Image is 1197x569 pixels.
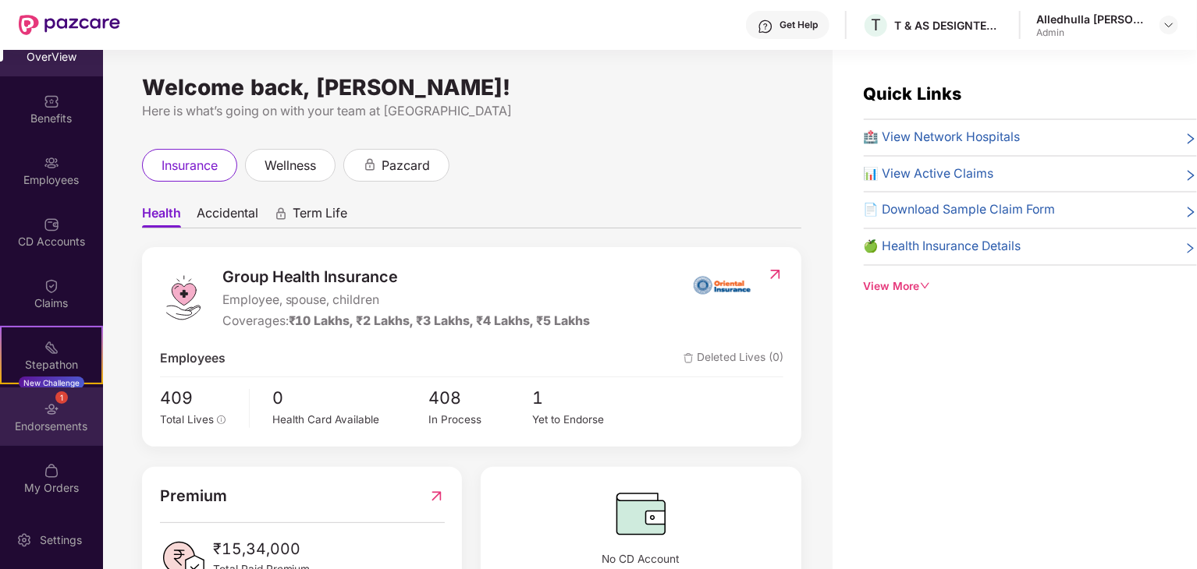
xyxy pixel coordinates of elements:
[160,385,238,412] span: 409
[428,412,532,428] div: In Process
[864,83,962,104] span: Quick Links
[55,391,68,404] div: 1
[1185,203,1197,220] span: right
[289,313,591,328] span: ₹10 Lakhs, ₹2 Lakhs, ₹3 Lakhs, ₹4 Lakhs, ₹5 Lakhs
[273,412,429,428] div: Health Card Available
[44,217,59,232] img: svg+xml;base64,PHN2ZyBpZD0iQ0RfQWNjb3VudHMiIGRhdGEtbmFtZT0iQ0QgQWNjb3VudHMiIHhtbG5zPSJodHRwOi8vd3...
[533,385,637,412] span: 1
[1163,19,1175,31] img: svg+xml;base64,PHN2ZyBpZD0iRHJvcGRvd24tMzJ4MzIiIHhtbG5zPSJodHRwOi8vd3d3LnczLm9yZy8yMDAwL3N2ZyIgd2...
[197,205,258,228] span: Accidental
[1036,12,1145,27] div: Alledhulla [PERSON_NAME]
[44,401,59,417] img: svg+xml;base64,PHN2ZyBpZD0iRW5kb3JzZW1lbnRzIiB4bWxucz0iaHR0cDovL3d3dy53My5vcmcvMjAwMC9zdmciIHdpZH...
[693,265,751,304] img: insurerIcon
[44,155,59,171] img: svg+xml;base64,PHN2ZyBpZD0iRW1wbG95ZWVzIiB4bWxucz0iaHR0cDovL3d3dy53My5vcmcvMjAwMC9zdmciIHdpZHRoPS...
[19,376,84,389] div: New Challenge
[273,385,429,412] span: 0
[222,312,591,331] div: Coverages:
[1036,27,1145,39] div: Admin
[864,278,1197,295] div: View More
[871,16,881,34] span: T
[222,265,591,289] span: Group Health Insurance
[16,532,32,548] img: svg+xml;base64,PHN2ZyBpZD0iU2V0dGluZy0yMHgyMCIgeG1sbnM9Imh0dHA6Ly93d3cudzMub3JnLzIwMDAvc3ZnIiB3aW...
[44,94,59,109] img: svg+xml;base64,PHN2ZyBpZD0iQmVuZWZpdHMiIHhtbG5zPSJodHRwOi8vd3d3LnczLm9yZy8yMDAwL3N2ZyIgd2lkdGg9Ij...
[160,413,214,426] span: Total Lives
[363,157,377,171] div: animation
[864,128,1021,147] span: 🏥 View Network Hospitals
[864,237,1021,256] span: 🍏 Health Insurance Details
[142,81,801,94] div: Welcome back, [PERSON_NAME]!
[160,349,226,369] span: Employees
[864,200,1056,220] span: 📄 Download Sample Claim Form
[265,156,316,175] span: wellness
[2,357,101,373] div: Stepathon
[160,274,207,321] img: logo
[533,412,637,428] div: Yet to Endorse
[160,484,227,508] span: Premium
[382,156,430,175] span: pazcard
[428,385,532,412] span: 408
[222,291,591,310] span: Employee, spouse, children
[1185,240,1197,256] span: right
[864,164,994,184] span: 📊 View Active Claims
[142,205,181,228] span: Health
[920,281,931,292] span: down
[894,18,1003,33] div: T & AS DESIGNTECH SERVICES PRIVATE LIMITED
[142,101,801,121] div: Here is what’s going on with your team at [GEOGRAPHIC_DATA]
[684,349,783,369] span: Deleted Lives (0)
[44,340,59,355] img: svg+xml;base64,PHN2ZyB4bWxucz0iaHR0cDovL3d3dy53My5vcmcvMjAwMC9zdmciIHdpZHRoPSIyMSIgaGVpZ2h0PSIyMC...
[780,19,818,31] div: Get Help
[35,532,87,548] div: Settings
[162,156,218,175] span: insurance
[44,463,59,479] img: svg+xml;base64,PHN2ZyBpZD0iTXlfT3JkZXJzIiBkYXRhLW5hbWU9Ik15IE9yZGVycyIgeG1sbnM9Imh0dHA6Ly93d3cudz...
[213,537,311,561] span: ₹15,34,000
[428,484,445,508] img: RedirectIcon
[274,207,288,221] div: animation
[293,205,347,228] span: Term Life
[1185,168,1197,184] span: right
[19,15,120,35] img: New Pazcare Logo
[684,353,694,363] img: deleteIcon
[1185,131,1197,147] span: right
[767,267,783,282] img: RedirectIcon
[499,484,783,543] img: CDBalanceIcon
[758,19,773,34] img: svg+xml;base64,PHN2ZyBpZD0iSGVscC0zMngzMiIgeG1sbnM9Imh0dHA6Ly93d3cudzMub3JnLzIwMDAvc3ZnIiB3aWR0aD...
[44,278,59,294] img: svg+xml;base64,PHN2ZyBpZD0iQ2xhaW0iIHhtbG5zPSJodHRwOi8vd3d3LnczLm9yZy8yMDAwL3N2ZyIgd2lkdGg9IjIwIi...
[217,415,226,425] span: info-circle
